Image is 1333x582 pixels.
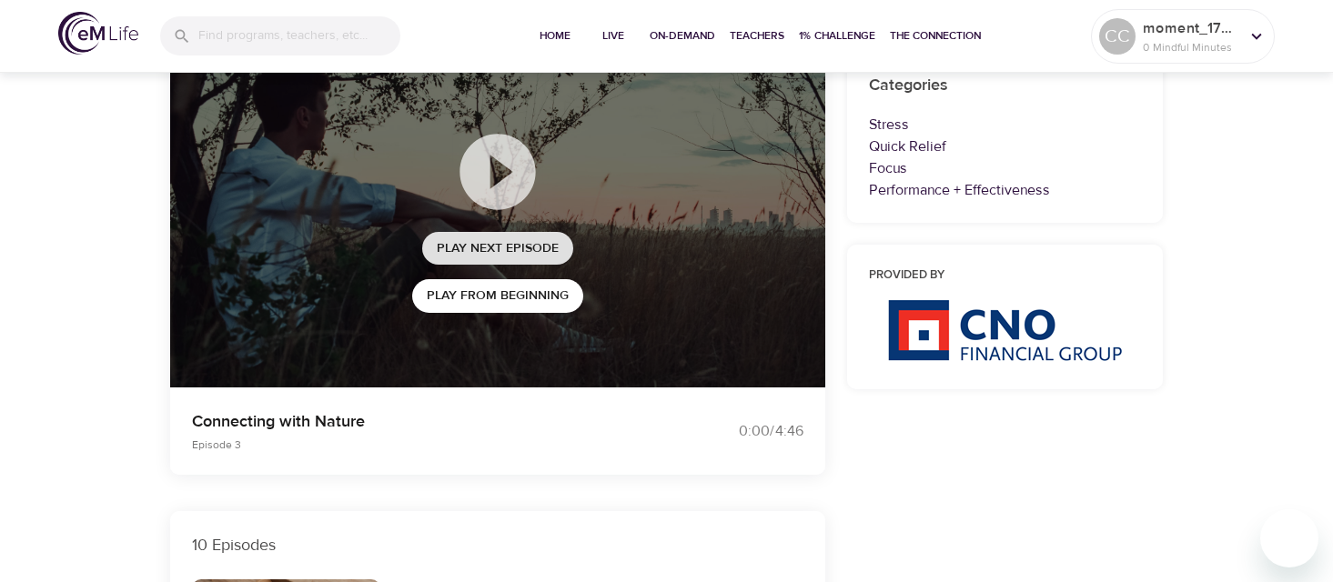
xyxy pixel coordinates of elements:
p: 0 Mindful Minutes [1143,39,1239,55]
span: Live [591,26,635,45]
span: Home [533,26,577,45]
span: Play Next Episode [437,237,559,260]
h6: Categories [869,73,1142,99]
iframe: Button to launch messaging window [1260,509,1318,567]
p: Focus [869,157,1142,179]
p: moment_1755200160 [1143,17,1239,39]
div: CC [1099,18,1136,55]
p: Performance + Effectiveness [869,179,1142,201]
span: Teachers [730,26,784,45]
span: On-Demand [650,26,715,45]
img: logo [58,12,138,55]
h6: Provided by [869,266,1142,286]
p: Stress [869,114,1142,135]
span: 1% Challenge [799,26,875,45]
input: Find programs, teachers, etc... [198,16,400,55]
span: Play from beginning [427,285,569,307]
p: 10 Episodes [192,533,803,557]
img: CNO%20logo.png [887,299,1122,361]
p: Quick Relief [869,135,1142,157]
button: Play Next Episode [422,232,573,266]
button: Play from beginning [412,279,583,313]
p: Connecting with Nature [192,409,645,434]
div: 0:00 / 4:46 [667,421,803,442]
p: Episode 3 [192,436,645,453]
span: The Connection [890,26,981,45]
